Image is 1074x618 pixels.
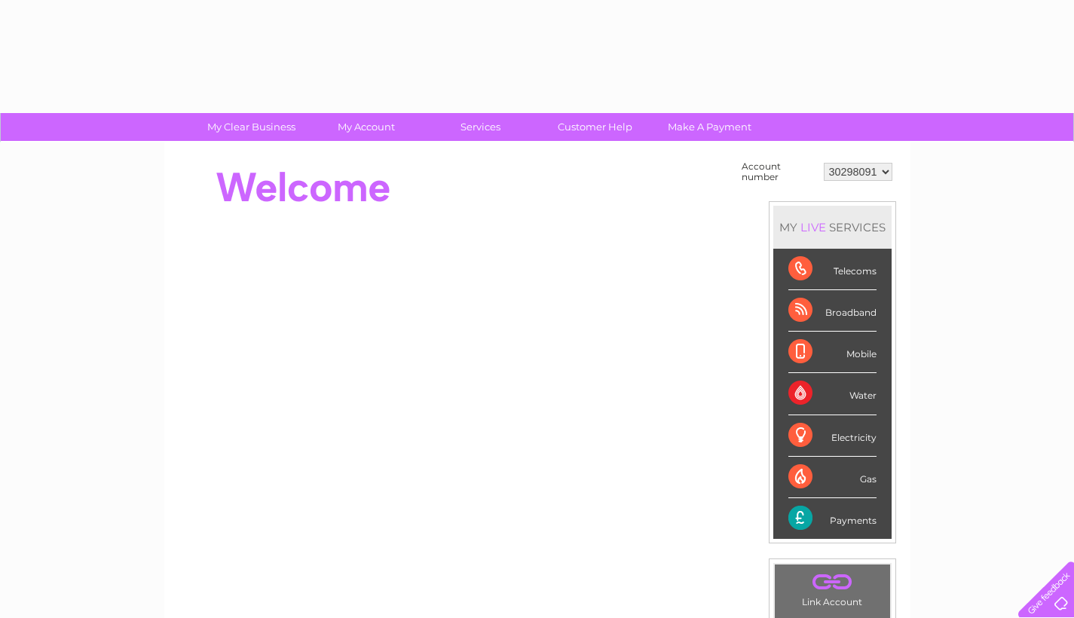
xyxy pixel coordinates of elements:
td: Account number [738,158,820,186]
div: MY SERVICES [773,206,892,249]
a: My Account [304,113,428,141]
div: Gas [788,457,877,498]
div: Broadband [788,290,877,332]
a: Customer Help [533,113,657,141]
div: Telecoms [788,249,877,290]
div: Mobile [788,332,877,373]
div: Payments [788,498,877,539]
a: My Clear Business [189,113,314,141]
a: . [779,568,886,595]
div: LIVE [797,220,829,234]
a: Make A Payment [647,113,772,141]
td: Link Account [774,564,891,611]
div: Electricity [788,415,877,457]
a: Services [418,113,543,141]
div: Water [788,373,877,415]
